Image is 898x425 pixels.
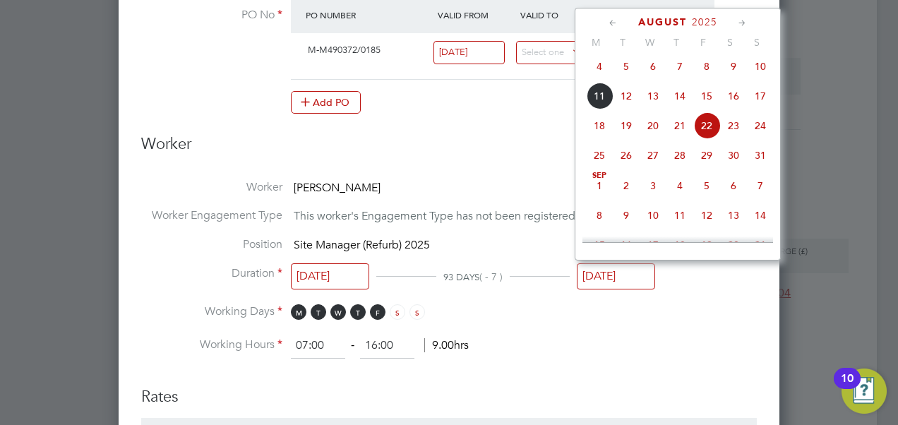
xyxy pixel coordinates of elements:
[717,36,743,49] span: S
[577,263,655,289] input: Select one
[666,172,693,199] span: 4
[638,16,687,28] span: August
[747,202,774,229] span: 14
[141,373,757,407] h3: Rates
[693,202,720,229] span: 12
[640,172,666,199] span: 3
[311,304,326,320] span: T
[308,44,381,56] span: M-M490372/0185
[693,142,720,169] span: 29
[141,180,282,195] label: Worker
[636,36,663,49] span: W
[291,304,306,320] span: M
[720,202,747,229] span: 13
[693,112,720,139] span: 22
[747,142,774,169] span: 31
[720,172,747,199] span: 6
[720,232,747,258] span: 20
[666,53,693,80] span: 7
[663,36,690,49] span: T
[609,36,636,49] span: T
[141,8,282,23] label: PO No
[390,304,405,320] span: S
[294,210,648,224] span: This worker's Engagement Type has not been registered by its Agency.
[613,53,640,80] span: 5
[291,263,369,289] input: Select one
[586,83,613,109] span: 11
[640,142,666,169] span: 27
[720,142,747,169] span: 30
[640,83,666,109] span: 13
[613,142,640,169] span: 26
[360,333,414,359] input: 17:00
[433,41,505,64] input: Select one
[330,304,346,320] span: W
[294,181,381,195] span: [PERSON_NAME]
[434,2,517,28] div: Valid From
[693,53,720,80] span: 8
[690,36,717,49] span: F
[141,134,757,166] h3: Worker
[842,369,887,414] button: Open Resource Center, 10 new notifications
[613,112,640,139] span: 19
[516,41,587,64] input: Select one
[586,112,613,139] span: 18
[666,232,693,258] span: 18
[424,338,469,352] span: 9.00hrs
[348,338,357,352] span: ‐
[747,112,774,139] span: 24
[582,36,609,49] span: M
[666,202,693,229] span: 11
[141,266,282,281] label: Duration
[640,232,666,258] span: 17
[720,53,747,80] span: 9
[640,53,666,80] span: 6
[743,36,770,49] span: S
[370,304,385,320] span: F
[841,378,854,397] div: 10
[747,53,774,80] span: 10
[613,202,640,229] span: 9
[720,83,747,109] span: 16
[747,83,774,109] span: 17
[586,172,613,199] span: 1
[693,172,720,199] span: 5
[141,304,282,319] label: Working Days
[693,83,720,109] span: 15
[720,112,747,139] span: 23
[613,232,640,258] span: 16
[291,91,361,114] button: Add PO
[586,172,613,179] span: Sep
[613,83,640,109] span: 12
[613,172,640,199] span: 2
[141,237,282,252] label: Position
[443,271,479,283] span: 93 DAYS
[291,333,345,359] input: 08:00
[692,16,717,28] span: 2025
[666,112,693,139] span: 21
[640,202,666,229] span: 10
[599,2,681,28] div: Expiry
[141,337,282,352] label: Working Hours
[747,172,774,199] span: 7
[693,232,720,258] span: 19
[517,2,599,28] div: Valid To
[350,304,366,320] span: T
[586,202,613,229] span: 8
[586,142,613,169] span: 25
[409,304,425,320] span: S
[666,142,693,169] span: 28
[294,238,430,252] span: Site Manager (Refurb) 2025
[666,83,693,109] span: 14
[586,53,613,80] span: 4
[302,2,434,28] div: PO Number
[479,270,503,283] span: ( - 7 )
[747,232,774,258] span: 21
[640,112,666,139] span: 20
[141,208,282,223] label: Worker Engagement Type
[586,232,613,258] span: 15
